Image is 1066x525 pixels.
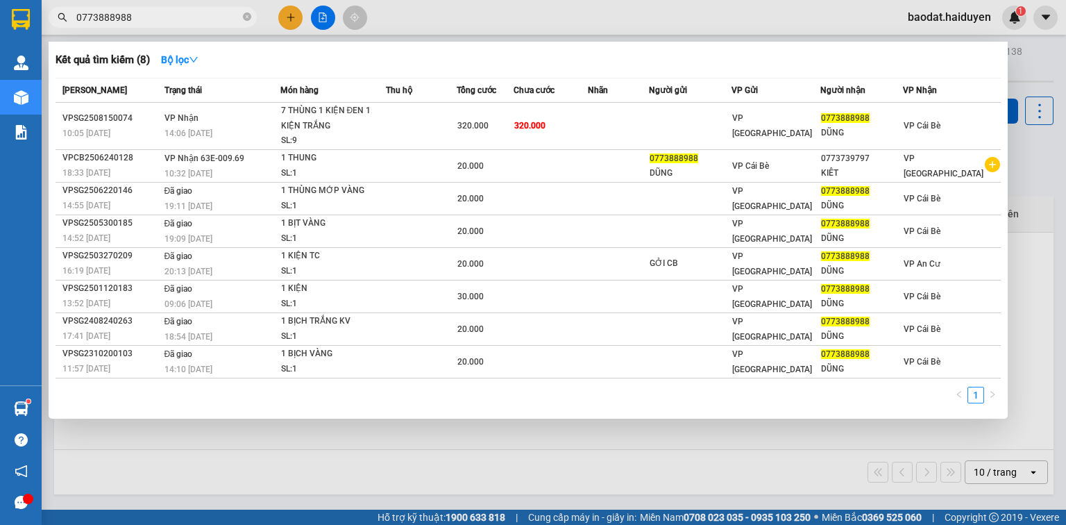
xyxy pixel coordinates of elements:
[281,216,385,231] div: 1 BỊT VÀNG
[514,85,555,95] span: Chưa cước
[904,194,940,203] span: VP Cái Bè
[62,281,160,296] div: VPSG2501120183
[281,347,385,362] div: 1 BỊCH VÀNG
[904,259,940,269] span: VP An Cư
[243,11,251,24] span: close-circle
[732,219,812,244] span: VP [GEOGRAPHIC_DATA]
[164,267,212,276] span: 20:13 [DATE]
[243,12,251,21] span: close-circle
[62,233,110,243] span: 14:52 [DATE]
[821,349,870,359] span: 0773888988
[164,299,212,309] span: 09:06 [DATE]
[164,365,212,374] span: 14:10 [DATE]
[62,249,160,263] div: VPSG2503270209
[15,433,28,447] span: question-circle
[821,186,870,196] span: 0773888988
[649,85,687,95] span: Người gửi
[731,85,758,95] span: VP Gửi
[58,12,67,22] span: search
[62,151,160,165] div: VPCB2506240128
[14,56,28,70] img: warehouse-icon
[164,219,193,228] span: Đã giao
[164,349,193,359] span: Đã giao
[457,324,484,334] span: 20.000
[281,329,385,344] div: SL: 1
[457,85,496,95] span: Tổng cước
[904,324,940,334] span: VP Cái Bè
[732,251,812,276] span: VP [GEOGRAPHIC_DATA]
[281,297,385,312] div: SL: 1
[15,496,28,509] span: message
[732,186,812,211] span: VP [GEOGRAPHIC_DATA]
[14,125,28,140] img: solution-icon
[62,266,110,276] span: 16:19 [DATE]
[164,128,212,138] span: 14:06 [DATE]
[821,329,903,344] div: DŨNG
[821,297,903,311] div: DŨNG
[457,357,484,367] span: 20.000
[281,183,385,199] div: 1 THÙNG MỚP VÀNG
[164,153,244,163] span: VP Nhận 63E-009.69
[62,314,160,328] div: VPSG2408240263
[281,314,385,329] div: 1 BỊCH TRẮNG KV
[821,264,903,278] div: DŨNG
[821,251,870,261] span: 0773888988
[62,331,110,341] span: 17:41 [DATE]
[904,153,983,178] span: VP [GEOGRAPHIC_DATA]
[904,357,940,367] span: VP Cái Bè
[821,231,903,246] div: DŨNG
[281,231,385,247] div: SL: 1
[164,251,193,261] span: Đã giao
[281,103,385,133] div: 7 THÙNG 1 KIỆN ĐEN 1 KIỆN TRẮNG
[281,362,385,377] div: SL: 1
[650,153,698,163] span: 0773888988
[164,234,212,244] span: 19:09 [DATE]
[821,166,903,181] div: KIÊT
[732,284,812,309] span: VP [GEOGRAPHIC_DATA]
[164,85,202,95] span: Trạng thái
[164,201,212,211] span: 19:11 [DATE]
[984,387,1001,403] button: right
[514,121,545,131] span: 320.000
[904,292,940,301] span: VP Cái Bè
[821,126,903,140] div: DŨNG
[984,387,1001,403] li: Next Page
[457,194,484,203] span: 20.000
[650,166,731,181] div: DŨNG
[821,199,903,213] div: DŨNG
[62,299,110,308] span: 13:52 [DATE]
[26,399,31,403] sup: 1
[62,85,127,95] span: [PERSON_NAME]
[189,55,198,65] span: down
[732,113,812,138] span: VP [GEOGRAPHIC_DATA]
[161,54,198,65] strong: Bộ lọc
[15,465,28,478] span: notification
[62,347,160,361] div: VPSG2310200103
[821,151,903,166] div: 0773739797
[821,362,903,376] div: DŨNG
[968,387,983,403] a: 1
[164,113,198,123] span: VP Nhận
[904,121,940,131] span: VP Cái Bè
[281,166,385,181] div: SL: 1
[457,226,484,236] span: 20.000
[732,317,812,342] span: VP [GEOGRAPHIC_DATA]
[821,113,870,123] span: 0773888988
[281,199,385,214] div: SL: 1
[164,169,212,178] span: 10:32 [DATE]
[164,317,193,326] span: Đã giao
[14,401,28,416] img: warehouse-icon
[164,284,193,294] span: Đã giao
[457,259,484,269] span: 20.000
[62,216,160,231] div: VPSG2505300185
[732,161,769,171] span: VP Cái Bè
[386,85,412,95] span: Thu hộ
[281,249,385,264] div: 1 KIỆN TC
[821,284,870,294] span: 0773888988
[164,332,212,342] span: 18:54 [DATE]
[150,49,210,71] button: Bộ lọcdown
[280,85,319,95] span: Món hàng
[820,85,865,95] span: Người nhận
[955,390,963,399] span: left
